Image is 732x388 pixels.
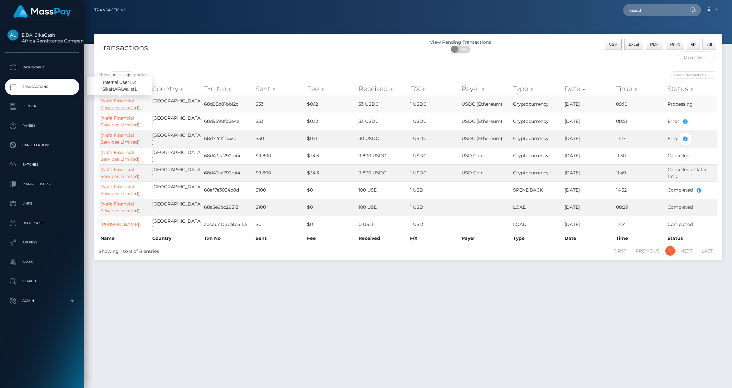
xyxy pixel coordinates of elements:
[5,234,79,251] a: API Keys
[623,4,684,16] input: Search...
[666,164,717,182] td: Cancelled at later time
[7,82,77,92] p: Transactions
[609,42,617,47] span: CSV
[614,199,666,216] td: 08:29
[357,233,408,243] th: Received
[7,276,77,286] p: Search
[357,164,408,182] td: 9,800 USDC
[666,130,717,147] td: Error
[563,182,614,199] td: [DATE]
[703,39,716,50] button: All
[110,71,134,79] select: Showentries
[305,130,357,147] td: $0.11
[254,216,305,233] td: $0
[563,147,614,164] td: [DATE]
[614,82,666,95] th: Time: activate to sort column ascending
[357,182,408,199] td: 100 USD
[100,98,140,111] a: (Nafa Financial Services Limited)
[614,130,666,147] td: 17:17
[305,216,357,233] td: $0
[100,132,140,145] a: (Nafa Financial Services Limited)
[305,199,357,216] td: $0
[678,51,715,63] input: Date filter
[87,76,152,95] div: Internal User ID: SikaNAFAwallet1
[5,137,79,153] a: Cancellations
[202,216,254,233] td: accountCreateSika
[254,147,305,164] td: $9,800
[254,164,305,182] td: $9,800
[563,216,614,233] td: [DATE]
[511,113,563,130] td: Cryptocurrency
[305,82,357,95] th: Fee: activate to sort column ascending
[202,147,254,164] td: 68d43ca792d44
[99,71,147,79] label: Show entries
[254,199,305,216] td: $100
[614,96,666,113] td: 09:10
[511,164,563,182] td: Cryptocurrency
[707,42,712,47] span: All
[5,293,79,309] a: Admin
[7,199,77,208] p: Links
[151,113,202,130] td: [GEOGRAPHIC_DATA]
[305,147,357,164] td: $34.3
[5,32,79,44] span: DBA: SikaCash Africa Remittance Company LLC
[614,147,666,164] td: 11:30
[563,164,614,182] td: [DATE]
[666,96,717,113] td: Processing
[511,216,563,233] td: LOAD
[563,130,614,147] td: [DATE]
[100,149,140,162] a: (Nafa Financial Services Limited)
[408,113,460,130] td: 1 USDC
[202,82,254,95] th: Txn No: activate to sort column ascending
[5,59,79,76] a: Dashboard
[511,147,563,164] td: Cryptocurrency
[100,201,140,214] a: (Nafa Financial Services Limited)
[5,176,79,192] a: Manage Users
[202,164,254,182] td: 68d43ca792d44
[357,96,408,113] td: 33 USDC
[151,216,202,233] td: [GEOGRAPHIC_DATA]
[462,170,484,176] span: USD Coin
[563,113,614,130] td: [DATE]
[357,130,408,147] td: 30 USDC
[5,79,79,95] a: Transactions
[511,233,563,243] th: Type
[5,215,79,231] a: User Profile
[511,199,563,216] td: LOAD
[151,164,202,182] td: [GEOGRAPHIC_DATA]
[7,296,77,306] p: Admin
[511,130,563,147] td: Cryptocurrency
[305,182,357,199] td: $0
[254,182,305,199] td: $100
[614,113,666,130] td: 08:51
[666,147,717,164] td: Cancelled
[305,96,357,113] td: $0.12
[151,182,202,199] td: [GEOGRAPHIC_DATA]
[99,233,151,243] th: Name
[151,147,202,164] td: [GEOGRAPHIC_DATA]
[254,130,305,147] td: $30
[151,130,202,147] td: [GEOGRAPHIC_DATA]
[7,29,18,41] img: Africa Remittance Company LLC
[151,199,202,216] td: [GEOGRAPHIC_DATA]
[408,147,460,164] td: 1 USDC
[357,147,408,164] td: 9,800 USDC
[202,96,254,113] td: 68d95d81bb12c
[460,82,511,95] th: Payer: activate to sort column ascending
[408,199,460,216] td: 1 USD
[357,113,408,130] td: 33 USDC
[408,233,460,243] th: F/X
[665,246,675,256] a: 1
[7,257,77,267] p: Taxes
[7,179,77,189] p: Manage Users
[357,82,408,95] th: Received: activate to sort column ascending
[666,182,717,199] td: Completed
[666,233,717,243] th: Status
[408,182,460,199] td: 1 USD
[7,140,77,150] p: Cancellations
[7,160,77,170] p: Batches
[202,199,254,216] td: 68a5e9bc28513
[357,199,408,216] td: 100 USD
[462,135,502,141] span: USDC (Ethereum)
[151,233,202,243] th: Country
